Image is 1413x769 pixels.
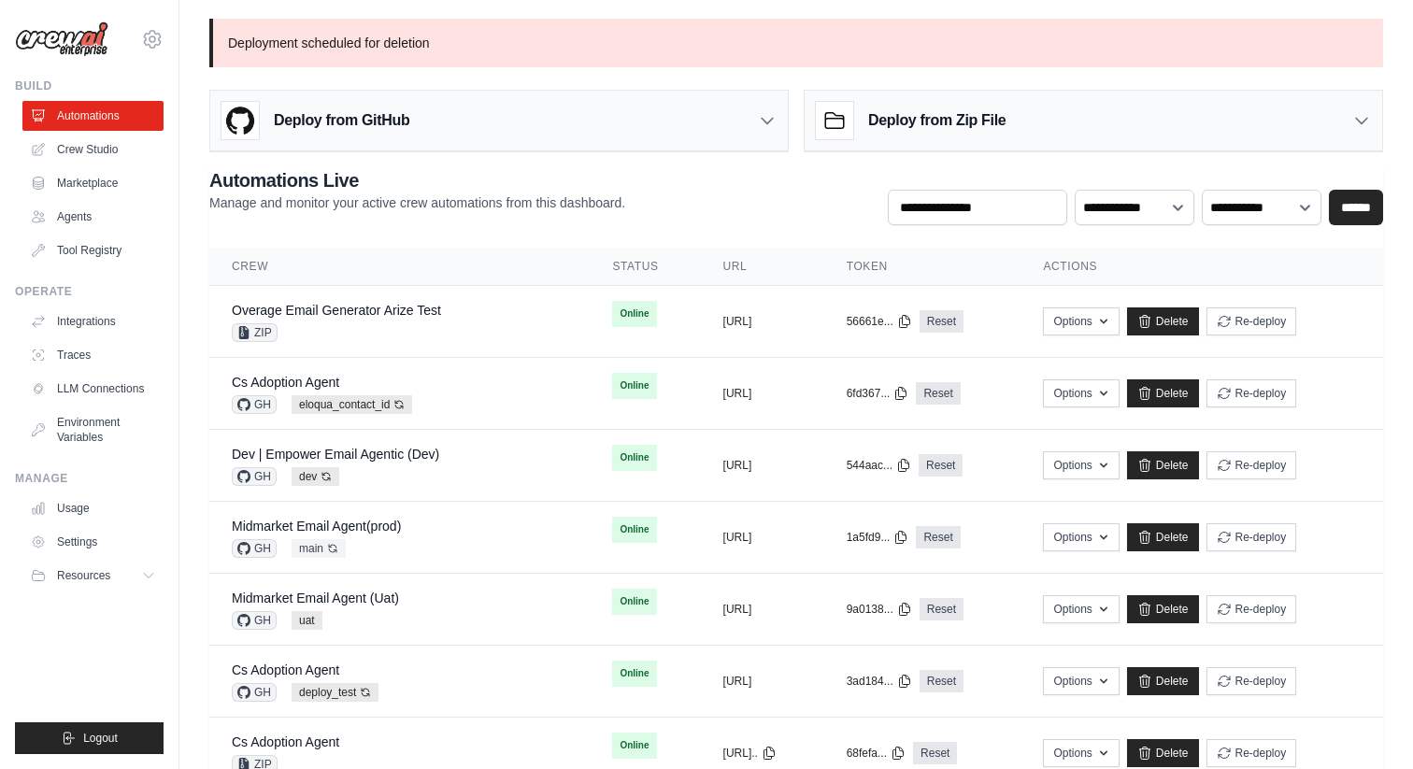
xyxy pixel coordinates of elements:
[232,662,339,677] a: Cs Adoption Agent
[1206,307,1297,335] button: Re-deploy
[920,670,963,692] a: Reset
[612,301,656,327] span: Online
[612,445,656,471] span: Online
[232,734,339,749] a: Cs Adoption Agent
[22,374,164,404] a: LLM Connections
[292,611,322,630] span: uat
[916,382,960,405] a: Reset
[22,202,164,232] a: Agents
[913,742,957,764] a: Reset
[232,395,277,414] span: GH
[847,746,906,761] button: 68fefa...
[824,248,1021,286] th: Token
[83,731,118,746] span: Logout
[1206,595,1297,623] button: Re-deploy
[1127,379,1199,407] a: Delete
[232,323,278,342] span: ZIP
[1043,379,1119,407] button: Options
[1020,248,1383,286] th: Actions
[232,611,277,630] span: GH
[209,248,590,286] th: Crew
[232,303,441,318] a: Overage Email Generator Arize Test
[1043,595,1119,623] button: Options
[701,248,824,286] th: URL
[22,168,164,198] a: Marketplace
[612,589,656,615] span: Online
[209,193,625,212] p: Manage and monitor your active crew automations from this dashboard.
[1127,739,1199,767] a: Delete
[232,539,277,558] span: GH
[232,591,399,605] a: Midmarket Email Agent (Uat)
[847,530,909,545] button: 1a5fd9...
[22,135,164,164] a: Crew Studio
[15,284,164,299] div: Operate
[612,517,656,543] span: Online
[1127,667,1199,695] a: Delete
[612,661,656,687] span: Online
[1127,451,1199,479] a: Delete
[1127,595,1199,623] a: Delete
[292,467,339,486] span: dev
[1043,451,1119,479] button: Options
[232,683,277,702] span: GH
[612,733,656,759] span: Online
[1206,451,1297,479] button: Re-deploy
[22,235,164,265] a: Tool Registry
[209,167,625,193] h2: Automations Live
[1043,667,1119,695] button: Options
[847,386,909,401] button: 6fd367...
[209,19,1383,67] p: Deployment scheduled for deletion
[847,458,911,473] button: 544aac...
[22,306,164,336] a: Integrations
[1206,379,1297,407] button: Re-deploy
[232,519,401,534] a: Midmarket Email Agent(prod)
[15,78,164,93] div: Build
[221,102,259,139] img: GitHub Logo
[15,21,108,57] img: Logo
[22,527,164,557] a: Settings
[22,561,164,591] button: Resources
[232,447,439,462] a: Dev | Empower Email Agentic (Dev)
[868,109,1006,132] h3: Deploy from Zip File
[232,375,339,390] a: Cs Adoption Agent
[1043,307,1119,335] button: Options
[1043,523,1119,551] button: Options
[1127,307,1199,335] a: Delete
[920,310,963,333] a: Reset
[22,101,164,131] a: Automations
[1127,523,1199,551] a: Delete
[1043,739,1119,767] button: Options
[22,493,164,523] a: Usage
[292,395,412,414] span: eloqua_contact_id
[57,568,110,583] span: Resources
[1206,523,1297,551] button: Re-deploy
[1206,739,1297,767] button: Re-deploy
[847,602,912,617] button: 9a0138...
[847,314,912,329] button: 56661e...
[1206,667,1297,695] button: Re-deploy
[919,454,963,477] a: Reset
[590,248,700,286] th: Status
[22,340,164,370] a: Traces
[15,722,164,754] button: Logout
[847,674,912,689] button: 3ad184...
[232,467,277,486] span: GH
[612,373,656,399] span: Online
[916,526,960,548] a: Reset
[292,539,346,558] span: main
[920,598,963,620] a: Reset
[15,471,164,486] div: Manage
[22,407,164,452] a: Environment Variables
[292,683,378,702] span: deploy_test
[274,109,409,132] h3: Deploy from GitHub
